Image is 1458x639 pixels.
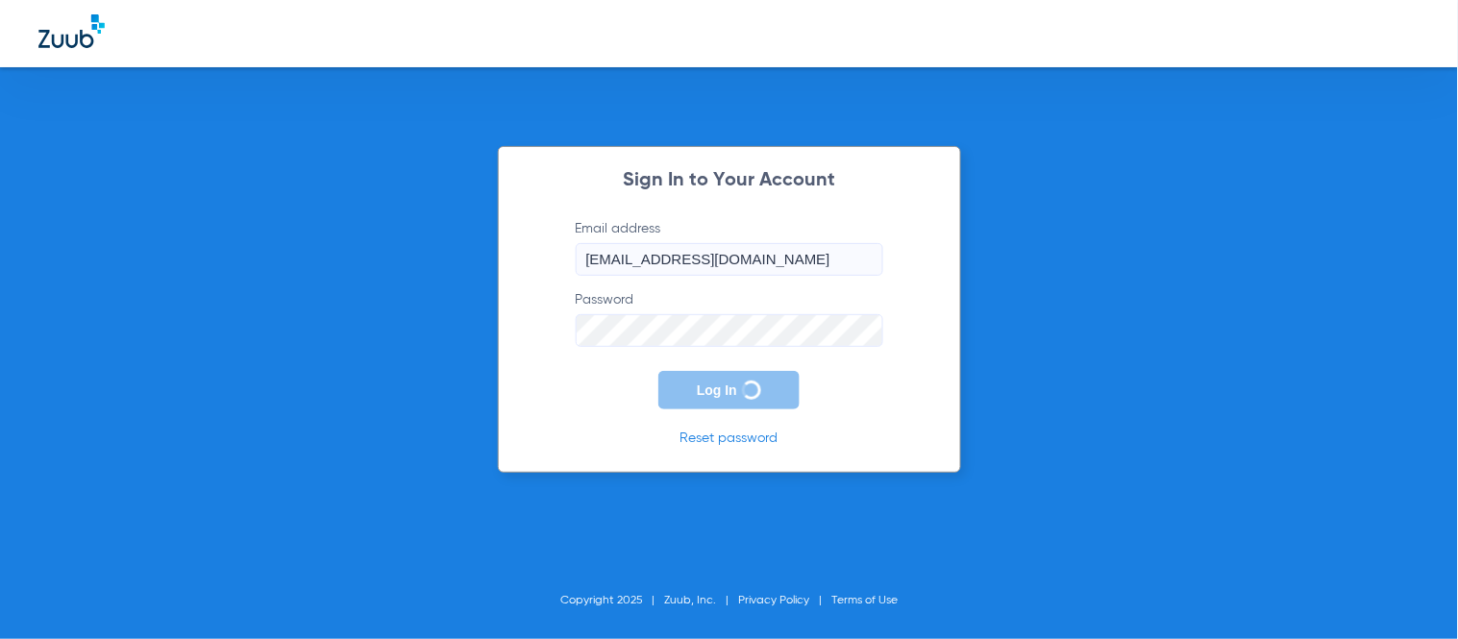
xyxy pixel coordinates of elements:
[1362,547,1458,639] iframe: Chat Widget
[547,171,912,190] h2: Sign In to Your Account
[576,314,883,347] input: Password
[576,243,883,276] input: Email address
[658,371,800,409] button: Log In
[697,382,737,398] span: Log In
[738,595,809,606] a: Privacy Policy
[38,14,105,48] img: Zuub Logo
[560,591,664,610] li: Copyright 2025
[576,219,883,276] label: Email address
[831,595,898,606] a: Terms of Use
[680,431,778,445] a: Reset password
[576,290,883,347] label: Password
[664,591,738,610] li: Zuub, Inc.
